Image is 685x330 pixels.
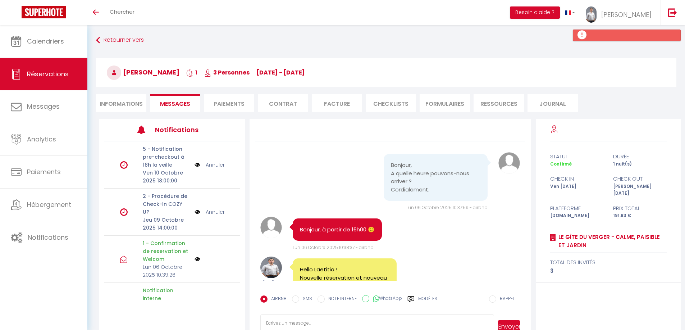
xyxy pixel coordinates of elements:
span: Chercher [110,8,134,15]
img: avatar.png [260,217,282,238]
span: Messages [160,100,190,108]
p: Ven 10 Octobre 2025 18:00:00 [143,169,190,185]
div: 3 [550,267,667,275]
span: Hébergement [27,200,71,209]
pre: Bonjour, à partir de 16h00 🙂 [300,226,375,234]
div: statut [545,152,608,161]
label: AIRBNB [268,295,287,303]
li: CHECKLISTS [366,94,416,112]
span: Notifications [28,233,68,242]
div: 1 nuit(s) [608,161,671,168]
span: [PERSON_NAME] [107,68,179,77]
div: Plateforme [545,204,608,213]
li: Journal [528,94,578,112]
a: Annuler [206,161,225,169]
p: 1 - Confirmation de reservation et Welcom [143,239,190,263]
p: 5 - Notification pre-checkout à 18h la veille [143,145,190,169]
span: Messages [27,102,60,111]
img: NO IMAGE [195,256,200,262]
img: 17222835379623.jpg [260,257,282,278]
div: total des invités [550,258,667,267]
label: SMS [299,295,312,303]
div: check out [608,175,671,183]
span: Réservations [27,69,69,78]
label: Modèles [418,295,437,308]
li: Contrat [258,94,308,112]
div: Ven [DATE] [545,183,608,197]
img: NO IMAGE [195,161,200,169]
button: Besoin d'aide ? [510,6,560,19]
h3: Notifications [155,122,212,138]
span: 3 Personnes [204,68,250,77]
img: logout [668,8,677,17]
img: avatar.png [498,152,520,174]
span: Confirmé [550,161,572,167]
div: durée [608,152,671,161]
img: NO IMAGE [195,208,200,216]
span: [DATE] - [DATE] [256,68,305,77]
pre: Bonjour, A quelle heure pouvons-nous arriver ? Cordialement. [391,161,480,194]
span: Lun 06 Octobre 2025 10:38:37 - airbnb [293,244,374,250]
a: Le Gîte du Verger - Calme, paisible et jardin [556,233,667,250]
label: RAPPEL [496,295,515,303]
span: Lun 06 Octobre 2025 10:37:59 - airbnb [406,204,488,211]
p: Lun 06 Octobre 2025 10:39:26 [143,263,190,279]
span: 1 [186,68,197,77]
div: check in [545,175,608,183]
img: ... [586,6,597,23]
label: NOTE INTERNE [325,295,357,303]
div: [DOMAIN_NAME] [545,212,608,219]
span: [PERSON_NAME] [601,10,652,19]
li: Ressources [474,94,524,112]
li: Facture [312,94,362,112]
a: Retourner vers [96,34,676,47]
span: Paiements [27,167,61,176]
div: Prix total [608,204,671,213]
p: Notification interne prestataire Laëtitia Services [143,286,190,318]
li: Informations [96,94,146,112]
p: Jeu 09 Octobre 2025 14:00:00 [143,216,190,232]
li: Paiements [204,94,254,112]
span: Analytics [27,135,56,144]
p: 2 - Procédure de Check-In COZY UP [143,192,190,216]
div: [PERSON_NAME] [DATE] [608,183,671,197]
label: WhatsApp [369,295,402,303]
li: FORMULAIRES [420,94,470,112]
img: Super Booking [22,6,66,18]
span: Calendriers [27,37,64,46]
a: Annuler [206,208,225,216]
span: Note Sms [262,279,279,284]
div: 191.83 € [608,212,671,219]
